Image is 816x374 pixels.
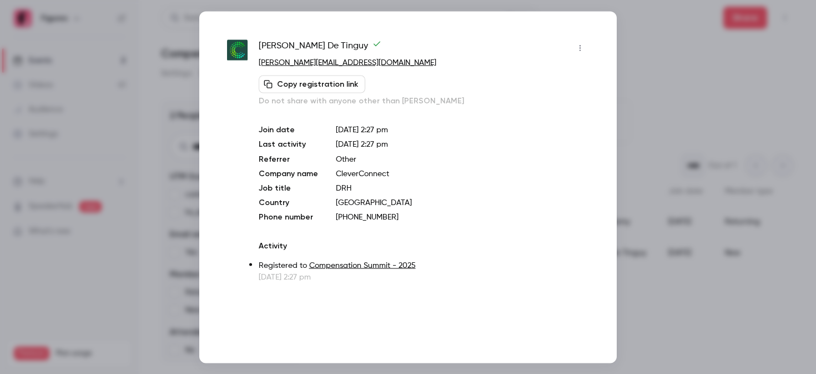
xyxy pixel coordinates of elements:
p: Do not share with anyone other than [PERSON_NAME] [259,95,589,106]
p: Job title [259,182,318,193]
p: DRH [336,182,589,193]
p: Phone number [259,211,318,222]
p: Country [259,197,318,208]
img: cleverconnect.com [227,40,248,61]
p: Referrer [259,153,318,164]
p: [GEOGRAPHIC_DATA] [336,197,589,208]
p: [DATE] 2:27 pm [259,271,589,282]
span: [DATE] 2:27 pm [336,140,388,148]
button: Copy registration link [259,75,365,93]
span: [PERSON_NAME] De Tinguy [259,39,381,57]
p: Registered to [259,260,589,271]
p: CleverConnect [336,168,589,179]
p: Other [336,153,589,164]
p: [DATE] 2:27 pm [336,124,589,135]
p: Join date [259,124,318,135]
p: [PHONE_NUMBER] [336,211,589,222]
p: Company name [259,168,318,179]
a: [PERSON_NAME][EMAIL_ADDRESS][DOMAIN_NAME] [259,58,436,66]
p: Activity [259,240,589,251]
p: Last activity [259,138,318,150]
a: Compensation Summit - 2025 [309,261,416,269]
